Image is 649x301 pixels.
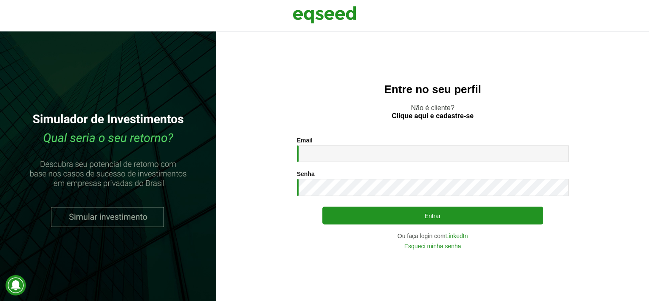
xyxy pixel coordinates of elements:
[233,83,632,96] h2: Entre no seu perfil
[297,171,315,177] label: Senha
[297,233,569,239] div: Ou faça login com
[233,104,632,120] p: Não é cliente?
[392,113,474,119] a: Clique aqui e cadastre-se
[293,4,356,26] img: EqSeed Logo
[446,233,468,239] a: LinkedIn
[404,243,461,249] a: Esqueci minha senha
[297,137,313,143] label: Email
[322,207,543,224] button: Entrar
